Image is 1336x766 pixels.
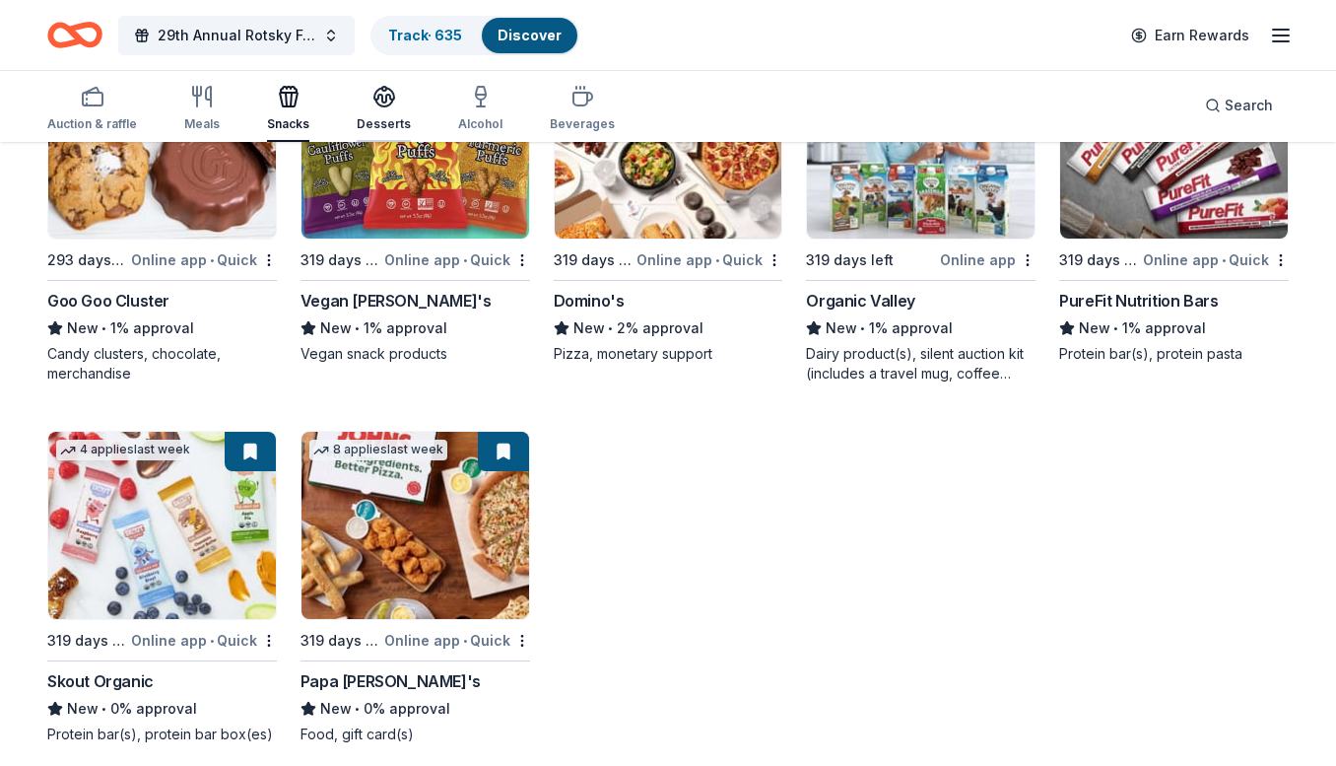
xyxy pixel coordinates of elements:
[806,289,914,313] div: Organic Valley
[498,27,562,43] a: Discover
[301,669,481,693] div: Papa [PERSON_NAME]'s
[806,344,1035,383] div: Dairy product(s), silent auction kit (includes a travel mug, coffee mug, freezer bag, umbrella, m...
[301,431,530,744] a: Image for Papa John's8 applieslast week319 days leftOnline app•QuickPapa [PERSON_NAME]'sNew•0% ap...
[301,432,529,619] img: Image for Papa John's
[47,289,169,313] div: Goo Goo Cluster
[1060,51,1288,239] img: Image for PureFit Nutrition Bars
[1225,94,1273,117] span: Search
[301,51,529,239] img: Image for Vegan Rob's
[1119,18,1261,53] a: Earn Rewards
[48,51,276,239] img: Image for Goo Goo Cluster
[301,316,530,340] div: 1% approval
[573,316,605,340] span: New
[384,247,530,272] div: Online app Quick
[320,316,352,340] span: New
[1079,316,1110,340] span: New
[267,77,309,142] button: Snacks
[370,16,579,55] button: Track· 635Discover
[47,316,277,340] div: 1% approval
[131,247,277,272] div: Online app Quick
[48,432,276,619] img: Image for Skout Organic
[301,50,530,364] a: Image for Vegan Rob's1 applylast week319 days leftOnline app•QuickVegan [PERSON_NAME]'sNew•1% app...
[463,252,467,268] span: •
[47,248,127,272] div: 293 days left
[1143,247,1289,272] div: Online app Quick
[301,629,380,653] div: 319 days left
[158,24,315,47] span: 29th Annual Rotsky Foundation Silent Auction
[301,248,380,272] div: 319 days left
[1059,316,1289,340] div: 1% approval
[1059,50,1289,364] a: Image for PureFit Nutrition Bars1 applylast week319 days leftOnline app•QuickPureFit Nutrition Ba...
[554,248,634,272] div: 319 days left
[47,629,127,653] div: 319 days left
[636,247,782,272] div: Online app Quick
[715,252,719,268] span: •
[131,628,277,653] div: Online app Quick
[1059,344,1289,364] div: Protein bar(s), protein pasta
[47,697,277,721] div: 0% approval
[67,316,99,340] span: New
[357,116,411,132] div: Desserts
[210,252,214,268] span: •
[463,633,467,649] span: •
[56,440,194,460] div: 4 applies last week
[550,116,615,132] div: Beverages
[826,316,857,340] span: New
[101,701,106,717] span: •
[301,697,530,721] div: 0% approval
[320,697,352,721] span: New
[550,77,615,142] button: Beverages
[355,701,360,717] span: •
[118,16,355,55] button: 29th Annual Rotsky Foundation Silent Auction
[384,628,530,653] div: Online app Quick
[267,116,309,132] div: Snacks
[47,344,277,383] div: Candy clusters, chocolate, merchandise
[47,116,137,132] div: Auction & raffle
[101,320,106,336] span: •
[554,316,783,340] div: 2% approval
[1189,86,1289,125] button: Search
[458,77,502,142] button: Alcohol
[301,725,530,744] div: Food, gift card(s)
[210,633,214,649] span: •
[47,669,154,693] div: Skout Organic
[47,12,102,58] a: Home
[861,320,866,336] span: •
[301,344,530,364] div: Vegan snack products
[184,116,220,132] div: Meals
[806,248,894,272] div: 319 days left
[555,51,782,239] img: Image for Domino's
[47,725,277,744] div: Protein bar(s), protein bar box(es)
[309,440,447,460] div: 8 applies last week
[357,77,411,142] button: Desserts
[67,697,99,721] span: New
[554,344,783,364] div: Pizza, monetary support
[806,50,1035,383] a: Image for Organic Valley2 applieslast week319 days leftOnline appOrganic ValleyNew•1% approvalDai...
[184,77,220,142] button: Meals
[388,27,462,43] a: Track· 635
[940,247,1035,272] div: Online app
[1059,248,1139,272] div: 319 days left
[355,320,360,336] span: •
[807,51,1035,239] img: Image for Organic Valley
[554,50,783,364] a: Image for Domino's 4 applieslast week319 days leftOnline app•QuickDomino'sNew•2% approvalPizza, m...
[806,316,1035,340] div: 1% approval
[301,289,492,313] div: Vegan [PERSON_NAME]'s
[458,116,502,132] div: Alcohol
[1114,320,1119,336] span: •
[47,77,137,142] button: Auction & raffle
[1222,252,1226,268] span: •
[47,431,277,744] a: Image for Skout Organic4 applieslast week319 days leftOnline app•QuickSkout OrganicNew•0% approva...
[554,289,625,313] div: Domino's
[47,50,277,383] a: Image for Goo Goo Cluster4 applieslast week293 days leftOnline app•QuickGoo Goo ClusterNew•1% app...
[608,320,613,336] span: •
[1059,289,1218,313] div: PureFit Nutrition Bars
